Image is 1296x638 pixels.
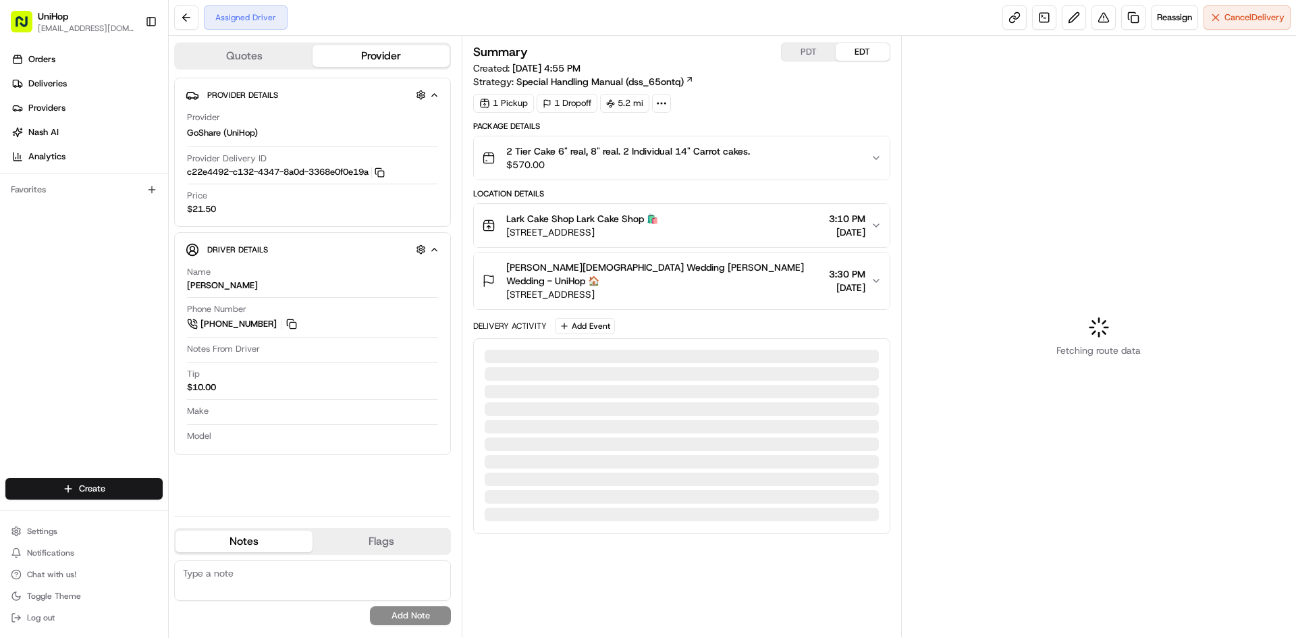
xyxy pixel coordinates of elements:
a: Special Handling Manual (dss_65ontq) [516,75,694,88]
h3: Summary [473,46,528,58]
a: [PHONE_NUMBER] [187,317,299,331]
button: Notes [175,531,313,552]
span: Name [187,266,211,278]
span: Phone Number [187,303,246,315]
div: Delivery Activity [473,321,547,331]
span: Provider Delivery ID [187,153,267,165]
span: Deliveries [28,78,67,90]
span: [STREET_ADDRESS] [506,225,658,239]
button: Driver Details [186,238,439,261]
span: Providers [28,102,65,114]
span: Price [187,190,207,202]
span: Lark Cake Shop Lark Cake Shop 🛍️ [506,212,658,225]
button: Log out [5,608,163,627]
div: 1 Pickup [473,94,534,113]
span: Log out [27,612,55,623]
div: Location Details [473,188,890,199]
span: $21.50 [187,203,216,215]
a: Orders [5,49,168,70]
button: Flags [313,531,450,552]
span: [DATE] [829,281,865,294]
span: Toggle Theme [27,591,81,602]
button: Provider [313,45,450,67]
span: Tip [187,368,200,380]
span: $570.00 [506,158,750,171]
span: Cancel Delivery [1224,11,1285,24]
button: Notifications [5,543,163,562]
div: Strategy: [473,75,694,88]
span: Provider [187,111,220,124]
span: Analytics [28,151,65,163]
button: Lark Cake Shop Lark Cake Shop 🛍️[STREET_ADDRESS]3:10 PM[DATE] [474,204,889,247]
span: Created: [473,61,580,75]
span: 3:30 PM [829,267,865,281]
span: Driver Details [207,244,268,255]
div: [PERSON_NAME] [187,280,258,292]
button: CancelDelivery [1204,5,1291,30]
button: EDT [836,43,890,61]
span: Provider Details [207,90,278,101]
button: Reassign [1151,5,1198,30]
span: Orders [28,53,55,65]
span: Make [187,405,209,417]
button: Settings [5,522,163,541]
span: Notes From Driver [187,343,260,355]
span: Model [187,430,211,442]
div: 1 Dropoff [537,94,597,113]
button: PDT [782,43,836,61]
span: Chat with us! [27,569,76,580]
button: Create [5,478,163,500]
button: Provider Details [186,84,439,106]
button: Chat with us! [5,565,163,584]
span: Fetching route data [1056,344,1141,357]
span: Nash AI [28,126,59,138]
a: Nash AI [5,122,168,143]
button: UniHop[EMAIL_ADDRESS][DOMAIN_NAME] [5,5,140,38]
a: Analytics [5,146,168,167]
button: c22e4492-c132-4347-8a0d-3368e0f0e19a [187,166,385,178]
div: 5.2 mi [600,94,649,113]
button: UniHop [38,9,68,23]
span: Settings [27,526,57,537]
a: Providers [5,97,168,119]
span: [DATE] 4:55 PM [512,62,580,74]
button: [EMAIL_ADDRESS][DOMAIN_NAME] [38,23,134,34]
div: $10.00 [187,381,216,394]
div: Favorites [5,179,163,201]
span: [DATE] [829,225,865,239]
span: Create [79,483,105,495]
button: Toggle Theme [5,587,163,606]
span: 2 Tier Cake 6" real, 8" real. 2 Individual 14" Carrot cakes. [506,144,750,158]
span: [PERSON_NAME][DEMOGRAPHIC_DATA] Wedding [PERSON_NAME] Wedding - UniHop 🏠 [506,261,823,288]
span: 3:10 PM [829,212,865,225]
span: [STREET_ADDRESS] [506,288,823,301]
span: Notifications [27,548,74,558]
button: Add Event [555,318,615,334]
button: [PERSON_NAME][DEMOGRAPHIC_DATA] Wedding [PERSON_NAME] Wedding - UniHop 🏠[STREET_ADDRESS]3:30 PM[D... [474,252,889,309]
a: Deliveries [5,73,168,95]
span: Reassign [1157,11,1192,24]
span: Special Handling Manual (dss_65ontq) [516,75,684,88]
div: Package Details [473,121,890,132]
button: Quotes [175,45,313,67]
span: GoShare (UniHop) [187,127,258,139]
button: 2 Tier Cake 6" real, 8" real. 2 Individual 14" Carrot cakes.$570.00 [474,136,889,180]
span: [PHONE_NUMBER] [200,318,277,330]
